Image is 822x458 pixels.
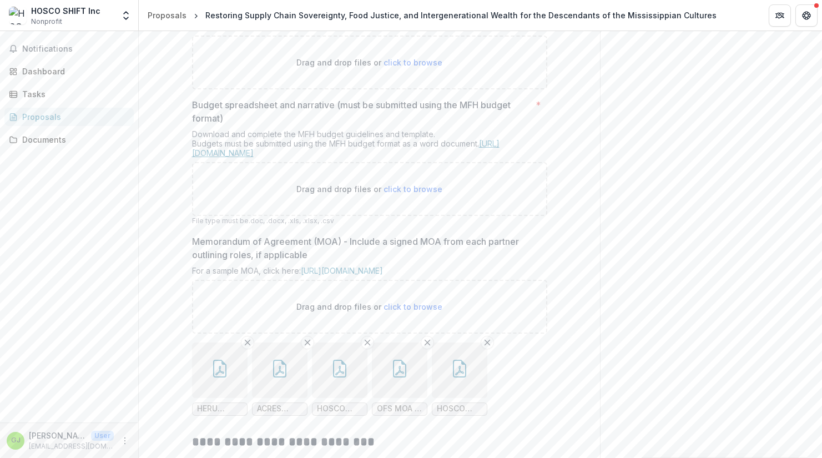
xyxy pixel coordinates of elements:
[384,184,442,194] span: click to browse
[192,216,547,226] p: File type must be .doc, .docx, .xls, .xlsx, .csv
[296,57,442,68] p: Drag and drop files or
[9,7,27,24] img: HOSCO SHIFT Inc
[795,4,818,27] button: Get Help
[384,58,442,67] span: click to browse
[377,404,422,414] span: OFS MOA - HOSCO unsigned_[DATE].pdf
[384,302,442,311] span: click to browse
[241,336,254,349] button: Remove File
[205,9,717,21] div: Restoring Supply Chain Sovereignty, Food Justice, and Intergenerational Wealth for the Descendant...
[252,343,307,416] div: Remove FileACRES Memorandum of Agreement.pdf
[4,108,134,126] a: Proposals
[432,343,487,416] div: Remove FileHOSCO BJC MOA .pdf
[301,336,314,349] button: Remove File
[29,441,114,451] p: [EMAIL_ADDRESS][DOMAIN_NAME]
[29,430,87,441] p: [PERSON_NAME]
[31,5,100,17] div: HOSCO SHIFT Inc
[317,404,362,414] span: HOSCO Memorandum of Agreement_UofM.pdf
[22,88,125,100] div: Tasks
[192,343,248,416] div: Remove FileHERU MOA.pdf
[257,404,302,414] span: ACRES Memorandum of Agreement.pdf
[143,7,191,23] a: Proposals
[31,17,62,27] span: Nonprofit
[143,7,721,23] nav: breadcrumb
[296,183,442,195] p: Drag and drop files or
[22,134,125,145] div: Documents
[11,437,21,444] div: Gibron Jones
[4,40,134,58] button: Notifications
[4,85,134,103] a: Tasks
[4,62,134,80] a: Dashboard
[301,266,383,275] a: [URL][DOMAIN_NAME]
[91,431,114,441] p: User
[22,44,129,54] span: Notifications
[192,139,500,158] a: [URL][DOMAIN_NAME]
[4,130,134,149] a: Documents
[22,111,125,123] div: Proposals
[437,404,482,414] span: HOSCO BJC MOA .pdf
[22,66,125,77] div: Dashboard
[118,4,134,27] button: Open entity switcher
[312,343,367,416] div: Remove FileHOSCO Memorandum of Agreement_UofM.pdf
[421,336,434,349] button: Remove File
[192,235,541,261] p: Memorandum of Agreement (MOA) - Include a signed MOA from each partner outlining roles, if applic...
[769,4,791,27] button: Partners
[192,98,531,125] p: Budget spreadsheet and narrative (must be submitted using the MFH budget format)
[361,336,374,349] button: Remove File
[296,301,442,313] p: Drag and drop files or
[118,434,132,447] button: More
[197,404,243,414] span: HERU MOA.pdf
[481,336,494,349] button: Remove File
[372,343,427,416] div: Remove FileOFS MOA - HOSCO unsigned_[DATE].pdf
[192,129,547,162] div: Download and complete the MFH budget guidelines and template. Budgets must be submitted using the...
[192,266,547,280] div: For a sample MOA, click here:
[148,9,186,21] div: Proposals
